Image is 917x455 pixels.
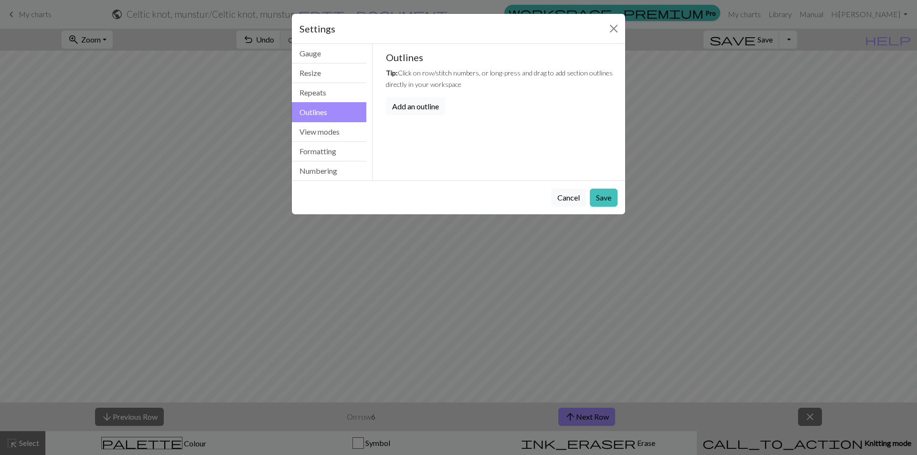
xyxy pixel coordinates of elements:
h5: Outlines [386,52,618,63]
button: Close [606,21,621,36]
button: Gauge [292,44,366,63]
button: Outlines [292,102,366,122]
button: Numbering [292,161,366,180]
em: Tip: [386,69,398,77]
button: Add an outline [386,97,445,116]
button: Resize [292,63,366,83]
button: View modes [292,122,366,142]
small: Click on row/stitch numbers, or long-press and drag to add section outlines directly in your work... [386,69,613,88]
button: Repeats [292,83,366,103]
h5: Settings [299,21,335,36]
button: Formatting [292,142,366,161]
button: Save [590,189,618,207]
button: Cancel [551,189,586,207]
